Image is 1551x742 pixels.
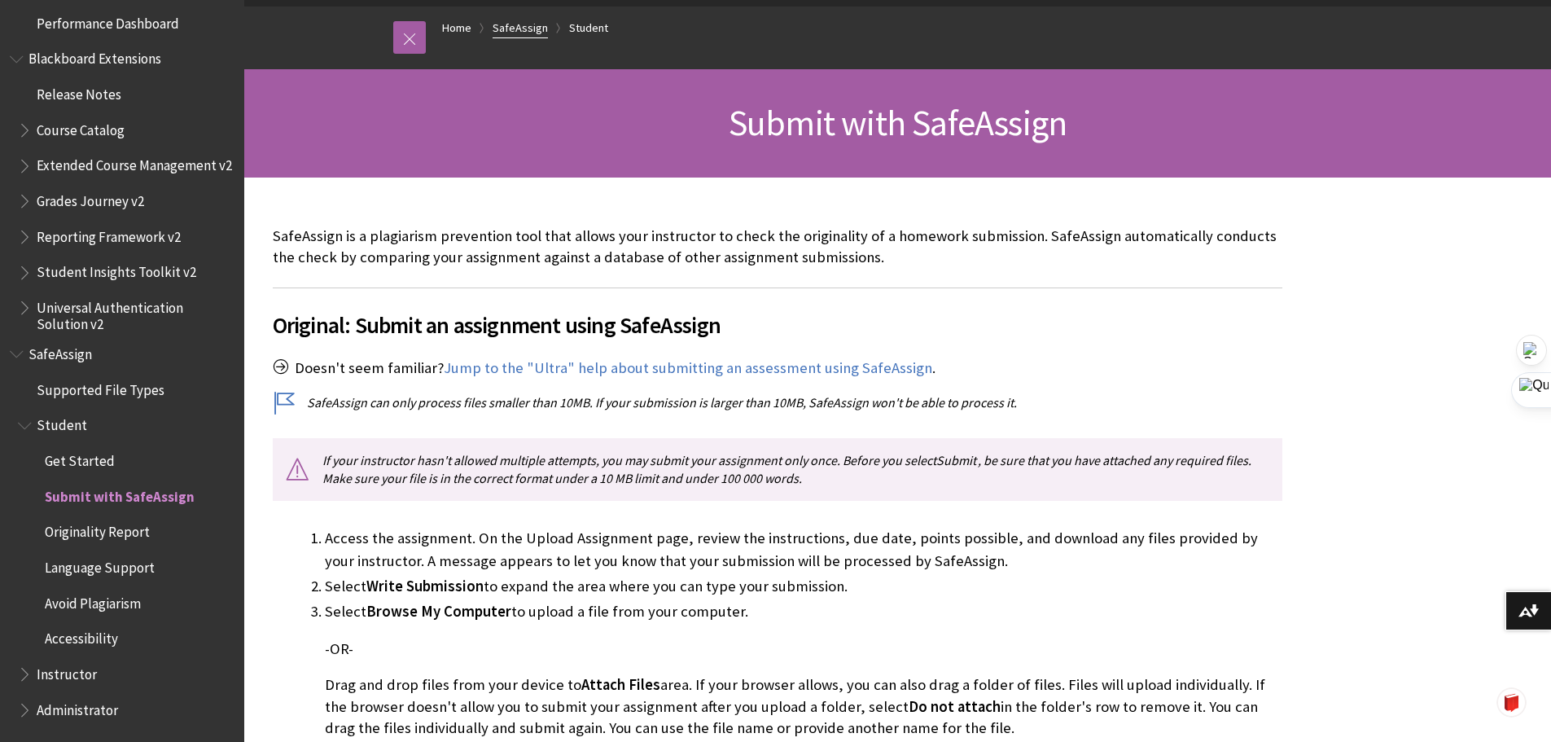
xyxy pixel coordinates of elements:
[37,116,125,138] span: Course Catalog
[569,18,608,38] a: Student
[273,226,1282,268] p: SafeAssign is a plagiarism prevention tool that allows your instructor to check the originality o...
[37,412,87,434] span: Student
[273,393,1282,411] p: SafeAssign can only process files smaller than 10MB. If your submission is larger than 10MB, Safe...
[45,626,118,648] span: Accessibility
[581,675,660,694] span: Attach Files
[325,674,1282,739] p: Drag and drop files from your device to area. If your browser allows, you can also drag a folder ...
[366,577,484,595] span: Write Submission
[37,259,196,281] span: Student Insights Toolkit v2
[936,452,976,468] span: Submit
[442,18,471,38] a: Home
[325,600,1282,739] li: Select to upload a file from your computer.
[37,661,97,683] span: Instructor
[10,340,234,723] nav: Book outline for Blackboard SafeAssign
[37,187,144,209] span: Grades Journey v2
[444,358,932,378] a: Jump to the "Ultra" help about submitting an assessment using SafeAssign
[493,18,548,38] a: SafeAssign
[325,575,1282,598] li: Select to expand the area where you can type your submission.
[909,697,1001,716] span: Do not attach
[729,100,1067,145] span: Submit with SafeAssign
[45,590,141,612] span: Avoid Plagiarism
[325,639,1282,660] p: -OR-
[366,602,511,621] span: Browse My Computer
[28,46,161,68] span: Blackboard Extensions
[37,10,179,32] span: Performance Dashboard
[45,554,155,576] span: Language Support
[45,519,150,541] span: Originality Report
[37,294,233,332] span: Universal Authentication Solution v2
[37,152,232,174] span: Extended Course Management v2
[45,447,115,469] span: Get Started
[10,46,234,333] nav: Book outline for Blackboard Extensions
[37,696,118,718] span: Administrator
[273,308,1282,342] span: Original: Submit an assignment using SafeAssign
[37,223,181,245] span: Reporting Framework v2
[325,527,1282,573] li: Access the assignment. On the Upload Assignment page, review the instructions, due date, points p...
[28,340,92,362] span: SafeAssign
[45,483,195,505] span: Submit with SafeAssign
[273,438,1282,501] p: If your instructor hasn't allowed multiple attempts, you may submit your assignment only once. Be...
[37,376,164,398] span: Supported File Types
[273,358,1282,379] p: Doesn't seem familiar? .
[37,81,121,103] span: Release Notes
